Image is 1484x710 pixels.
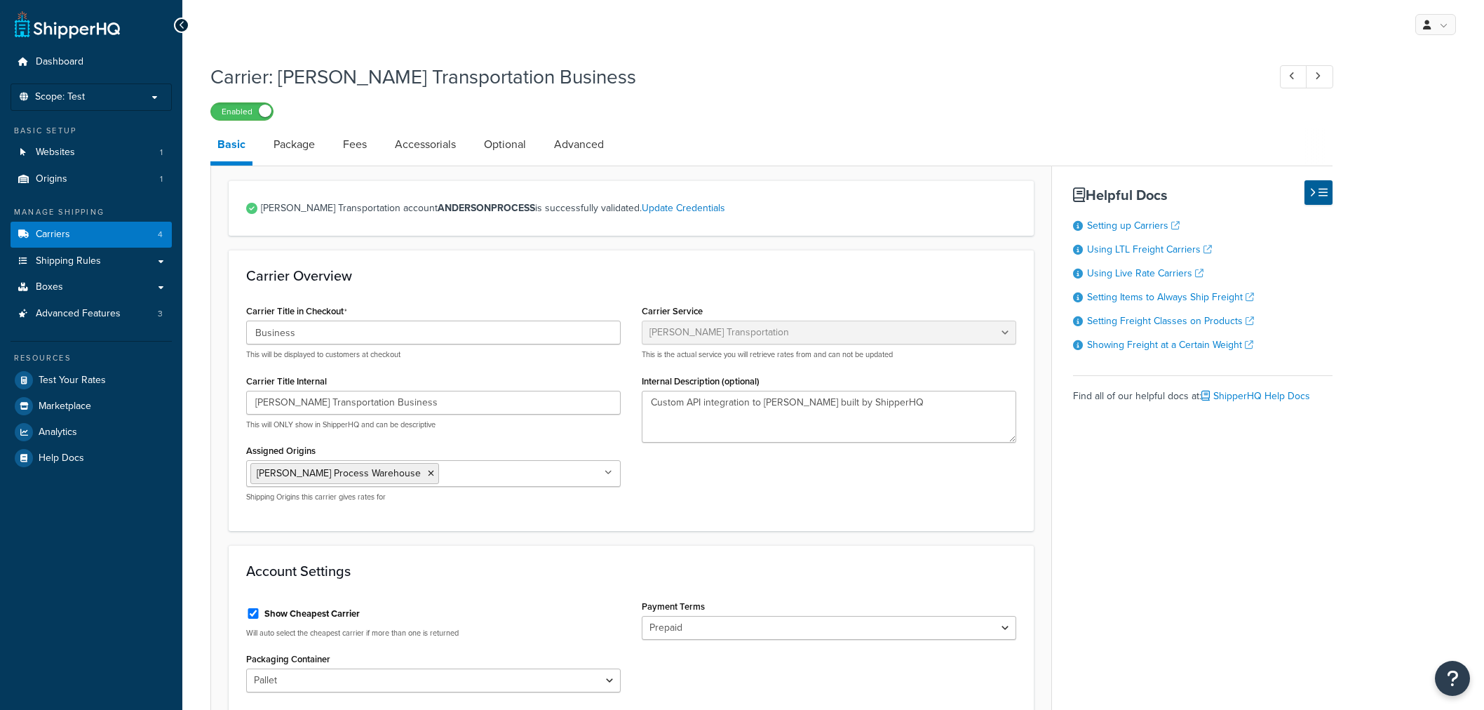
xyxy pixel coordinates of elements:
div: Find all of our helpful docs at: [1073,375,1333,406]
span: Scope: Test [35,91,85,103]
span: Carriers [36,229,70,241]
span: Help Docs [39,453,84,464]
a: Optional [477,128,533,161]
a: Websites1 [11,140,172,166]
a: Package [267,128,322,161]
label: Enabled [211,103,273,120]
label: Payment Terms [642,601,705,612]
a: Shipping Rules [11,248,172,274]
a: Fees [336,128,374,161]
p: Will auto select the cheapest carrier if more than one is returned [246,628,621,638]
a: Analytics [11,420,172,445]
span: 3 [158,308,163,320]
label: Carrier Service [642,306,703,316]
a: Help Docs [11,446,172,471]
a: Accessorials [388,128,463,161]
li: Origins [11,166,172,192]
a: Advanced Features3 [11,301,172,327]
span: Websites [36,147,75,159]
strong: ANDERSONPROCESS [438,201,535,215]
p: This will be displayed to customers at checkout [246,349,621,360]
a: Boxes [11,274,172,300]
a: Dashboard [11,49,172,75]
a: Marketplace [11,394,172,419]
span: Origins [36,173,67,185]
div: Resources [11,352,172,364]
span: Shipping Rules [36,255,101,267]
label: Internal Description (optional) [642,376,760,387]
a: Update Credentials [642,201,725,215]
a: Setting Freight Classes on Products [1087,314,1254,328]
span: Boxes [36,281,63,293]
span: 1 [160,147,163,159]
a: Basic [210,128,252,166]
h3: Helpful Docs [1073,187,1333,203]
p: This will ONLY show in ShipperHQ and can be descriptive [246,420,621,430]
button: Hide Help Docs [1304,180,1333,205]
label: Show Cheapest Carrier [264,608,360,620]
span: [PERSON_NAME] Process Warehouse [257,466,421,481]
li: Carriers [11,222,172,248]
a: Previous Record [1280,65,1307,88]
span: Advanced Features [36,308,121,320]
a: Using LTL Freight Carriers [1087,242,1212,257]
a: Test Your Rates [11,368,172,393]
h1: Carrier: [PERSON_NAME] Transportation Business [210,63,1254,91]
a: Advanced [547,128,611,161]
p: Shipping Origins this carrier gives rates for [246,492,621,502]
span: Marketplace [39,401,91,413]
p: This is the actual service you will retrieve rates from and can not be updated [642,349,1016,360]
span: [PERSON_NAME] Transportation account is successfully validated. [261,199,1016,218]
span: 1 [160,173,163,185]
span: Dashboard [36,56,83,68]
span: Analytics [39,427,77,438]
label: Assigned Origins [246,446,316,456]
h3: Account Settings [246,563,1016,579]
h3: Carrier Overview [246,268,1016,283]
a: ShipperHQ Help Docs [1201,389,1310,403]
a: Using Live Rate Carriers [1087,266,1203,281]
div: Basic Setup [11,125,172,137]
a: Next Record [1306,65,1333,88]
a: Setting up Carriers [1087,218,1180,233]
li: Advanced Features [11,301,172,327]
label: Carrier Title in Checkout [246,306,347,317]
a: Showing Freight at a Certain Weight [1087,337,1253,352]
li: Websites [11,140,172,166]
textarea: Custom API integration to [PERSON_NAME] built by ShipperHQ [642,391,1016,443]
span: Test Your Rates [39,375,106,387]
label: Packaging Container [246,654,330,664]
a: Carriers4 [11,222,172,248]
button: Open Resource Center [1435,661,1470,696]
a: Setting Items to Always Ship Freight [1087,290,1254,304]
a: Origins1 [11,166,172,192]
label: Carrier Title Internal [246,376,327,387]
span: 4 [158,229,163,241]
div: Manage Shipping [11,206,172,218]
